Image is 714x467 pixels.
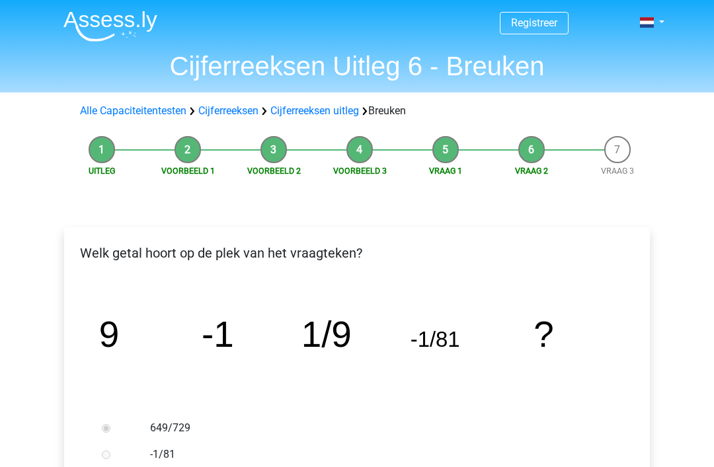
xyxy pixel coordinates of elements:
[270,104,359,117] a: Cijferreeksen uitleg
[150,447,608,462] label: -1/81
[515,166,548,176] a: Vraag 2
[333,166,387,176] a: Voorbeeld 3
[161,166,215,176] a: Voorbeeld 1
[429,166,462,176] a: Vraag 1
[411,327,460,351] tspan: -1/81
[89,166,115,176] a: Uitleg
[150,420,608,436] label: 649/729
[601,166,634,176] a: Vraag 3
[99,314,119,355] tspan: 9
[198,104,258,117] a: Cijferreeksen
[75,103,639,119] div: Breuken
[80,104,186,117] a: Alle Capaciteitentesten
[534,314,553,355] tspan: ?
[53,50,661,82] h1: Cijferreeksen Uitleg 6 - Breuken
[511,17,557,29] a: Registreer
[63,11,157,42] img: Assessly
[75,243,639,263] p: Welk getal hoort op de plek van het vraagteken?
[247,166,301,176] a: Voorbeeld 2
[301,314,352,355] tspan: 1/9
[202,314,234,355] tspan: -1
